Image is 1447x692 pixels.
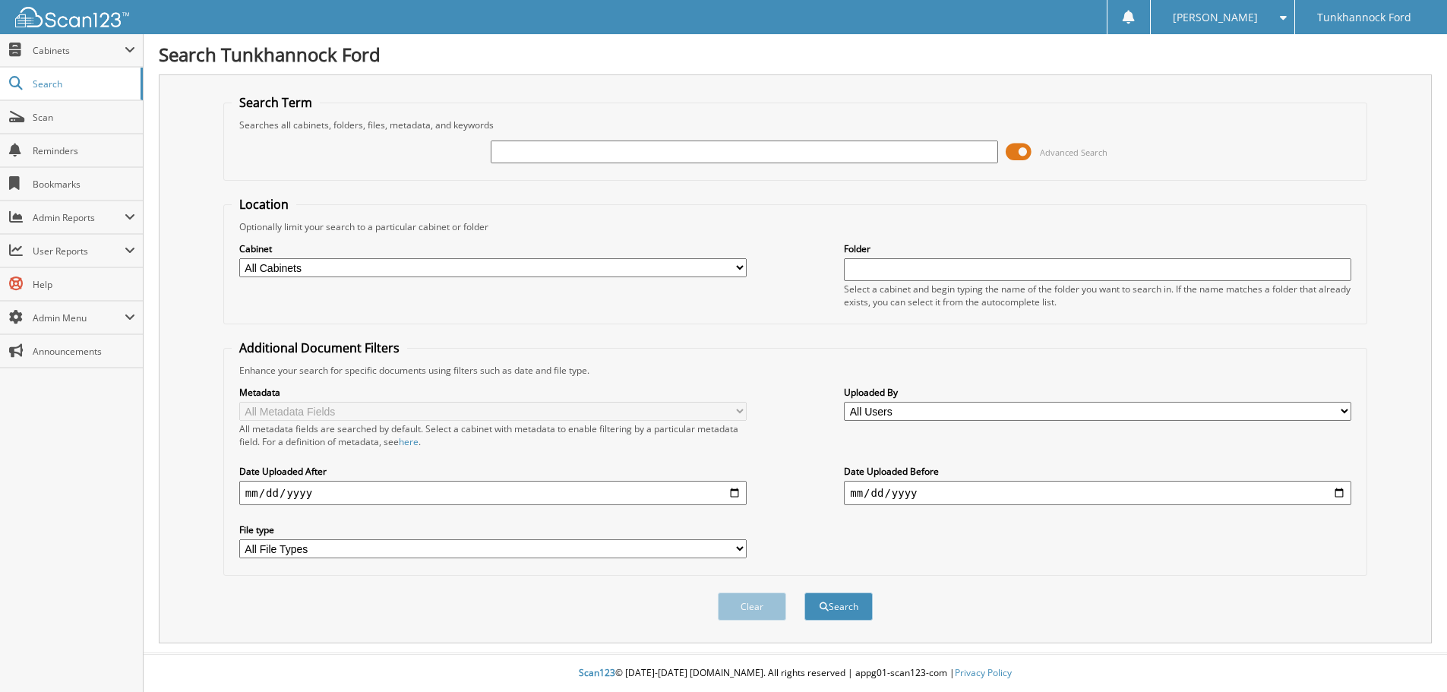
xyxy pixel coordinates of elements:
button: Clear [718,592,786,621]
button: Search [804,592,873,621]
span: Admin Reports [33,211,125,224]
span: User Reports [33,245,125,258]
img: scan123-logo-white.svg [15,7,129,27]
h1: Search Tunkhannock Ford [159,42,1432,67]
label: File type [239,523,747,536]
legend: Location [232,196,296,213]
span: Announcements [33,345,135,358]
label: Folder [844,242,1351,255]
span: [PERSON_NAME] [1173,13,1258,22]
span: Search [33,77,133,90]
span: Scan123 [579,666,615,679]
div: All metadata fields are searched by default. Select a cabinet with metadata to enable filtering b... [239,422,747,448]
div: Select a cabinet and begin typing the name of the folder you want to search in. If the name match... [844,283,1351,308]
a: here [399,435,419,448]
iframe: Chat Widget [1371,619,1447,692]
legend: Additional Document Filters [232,340,407,356]
a: Privacy Policy [955,666,1012,679]
span: Help [33,278,135,291]
span: Admin Menu [33,311,125,324]
label: Uploaded By [844,386,1351,399]
label: Metadata [239,386,747,399]
label: Date Uploaded After [239,465,747,478]
span: Tunkhannock Ford [1317,13,1411,22]
legend: Search Term [232,94,320,111]
label: Date Uploaded Before [844,465,1351,478]
span: Bookmarks [33,178,135,191]
div: Optionally limit your search to a particular cabinet or folder [232,220,1359,233]
span: Advanced Search [1040,147,1107,158]
div: © [DATE]-[DATE] [DOMAIN_NAME]. All rights reserved | appg01-scan123-com | [144,655,1447,692]
span: Scan [33,111,135,124]
span: Reminders [33,144,135,157]
input: start [239,481,747,505]
div: Enhance your search for specific documents using filters such as date and file type. [232,364,1359,377]
span: Cabinets [33,44,125,57]
div: Searches all cabinets, folders, files, metadata, and keywords [232,118,1359,131]
label: Cabinet [239,242,747,255]
input: end [844,481,1351,505]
